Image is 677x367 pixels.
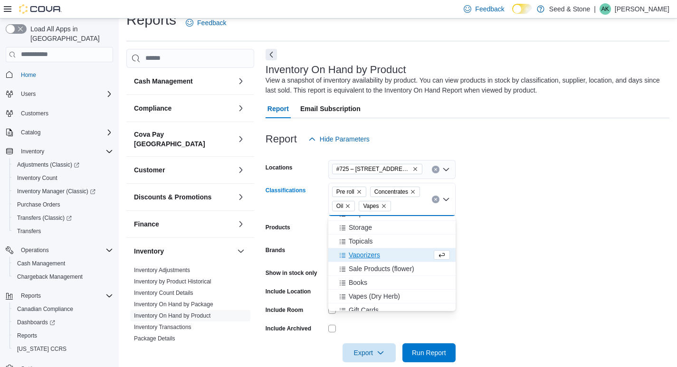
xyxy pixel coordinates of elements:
a: Inventory Manager (Classic) [13,186,99,197]
span: Vapes (Dry Herb) [349,292,400,301]
span: Operations [17,245,113,256]
span: Books [349,278,367,287]
a: Transfers (Classic) [13,212,76,224]
span: Chargeback Management [13,271,113,282]
button: Reports [2,289,117,302]
span: Transfers [13,226,113,237]
span: Cash Management [13,258,113,269]
a: Feedback [182,13,230,32]
button: Reports [17,290,45,301]
a: Inventory On Hand by Product [134,312,210,319]
span: Gift Cards [349,305,379,315]
span: Inventory Count Details [134,289,193,297]
h3: Report [266,133,297,145]
span: Inventory Manager (Classic) [17,188,95,195]
button: Remove Oil from selection in this group [345,203,351,209]
h3: Cash Management [134,76,193,86]
button: Open list of options [442,166,450,173]
button: Reports [10,329,117,342]
span: Email Subscription [300,99,361,118]
h3: Discounts & Promotions [134,192,211,202]
span: Inventory Count [13,172,113,184]
span: Transfers (Classic) [17,214,72,222]
span: Inventory [21,148,44,155]
span: Catalog [17,127,113,138]
span: Purchase Orders [13,199,113,210]
button: Purchase Orders [10,198,117,211]
button: Remove Pre roll from selection in this group [356,189,362,195]
span: Run Report [412,348,446,358]
span: Storage [349,223,372,232]
button: Topicals [328,235,456,248]
h3: Inventory On Hand by Product [266,64,406,75]
button: Transfers [10,225,117,238]
label: Locations [266,164,293,171]
a: Inventory Transactions [134,324,191,330]
button: Hide Parameters [305,130,373,149]
img: Cova [19,4,62,14]
span: Adjustments (Classic) [13,159,113,170]
span: Chargeback Management [17,273,83,281]
span: Inventory On Hand by Package [134,301,213,308]
button: Clear input [432,196,439,203]
button: Compliance [134,104,233,113]
button: Users [17,88,39,100]
button: Catalog [2,126,117,139]
span: Pre roll [332,187,366,197]
label: Include Archived [266,325,311,332]
a: Dashboards [10,316,117,329]
span: Inventory On Hand by Product [134,312,210,320]
span: Concentrates [370,187,420,197]
button: Inventory [134,246,233,256]
span: Vaporizers [349,250,380,260]
a: Adjustments (Classic) [13,159,83,170]
a: Inventory Manager (Classic) [10,185,117,198]
a: [US_STATE] CCRS [13,343,70,355]
button: Inventory [2,145,117,158]
span: #725 – 19800 Lougheed Hwy (Pitt Meadows) [332,164,422,174]
a: Inventory Adjustments [134,267,190,273]
span: Customers [21,110,48,117]
a: Purchase Orders [13,199,64,210]
button: Finance [235,218,247,230]
button: Cova Pay [GEOGRAPHIC_DATA] [235,133,247,145]
a: Reports [13,330,41,341]
h3: Inventory [134,246,164,256]
span: Concentrates [374,187,408,197]
span: Inventory Manager (Classic) [13,186,113,197]
span: Feedback [197,18,226,28]
div: Arun Kumar [600,3,611,15]
span: AK [601,3,609,15]
button: Discounts & Promotions [134,192,233,202]
button: Inventory Count [10,171,117,185]
a: Customers [17,108,52,119]
label: Classifications [266,187,306,194]
a: Inventory Count [13,172,61,184]
span: Users [17,88,113,100]
a: Inventory by Product Historical [134,278,211,285]
span: Oil [336,201,343,211]
h1: Reports [126,10,176,29]
span: Operations [21,246,49,254]
button: [US_STATE] CCRS [10,342,117,356]
label: Brands [266,246,285,254]
p: [PERSON_NAME] [615,3,669,15]
span: Purchase Orders [17,201,60,208]
h3: Cova Pay [GEOGRAPHIC_DATA] [134,130,233,149]
a: Canadian Compliance [13,303,77,315]
button: Remove Vapes from selection in this group [381,203,387,209]
button: Storage [328,221,456,235]
button: Remove Concentrates from selection in this group [410,189,416,195]
p: | [594,3,596,15]
span: Customers [17,107,113,119]
span: Vapes [363,201,379,211]
span: Inventory Count [17,174,57,182]
span: Reports [13,330,113,341]
button: Operations [2,244,117,257]
span: Catalog [21,129,40,136]
label: Products [266,224,290,231]
span: Vapes [359,201,391,211]
label: Include Location [266,288,311,295]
